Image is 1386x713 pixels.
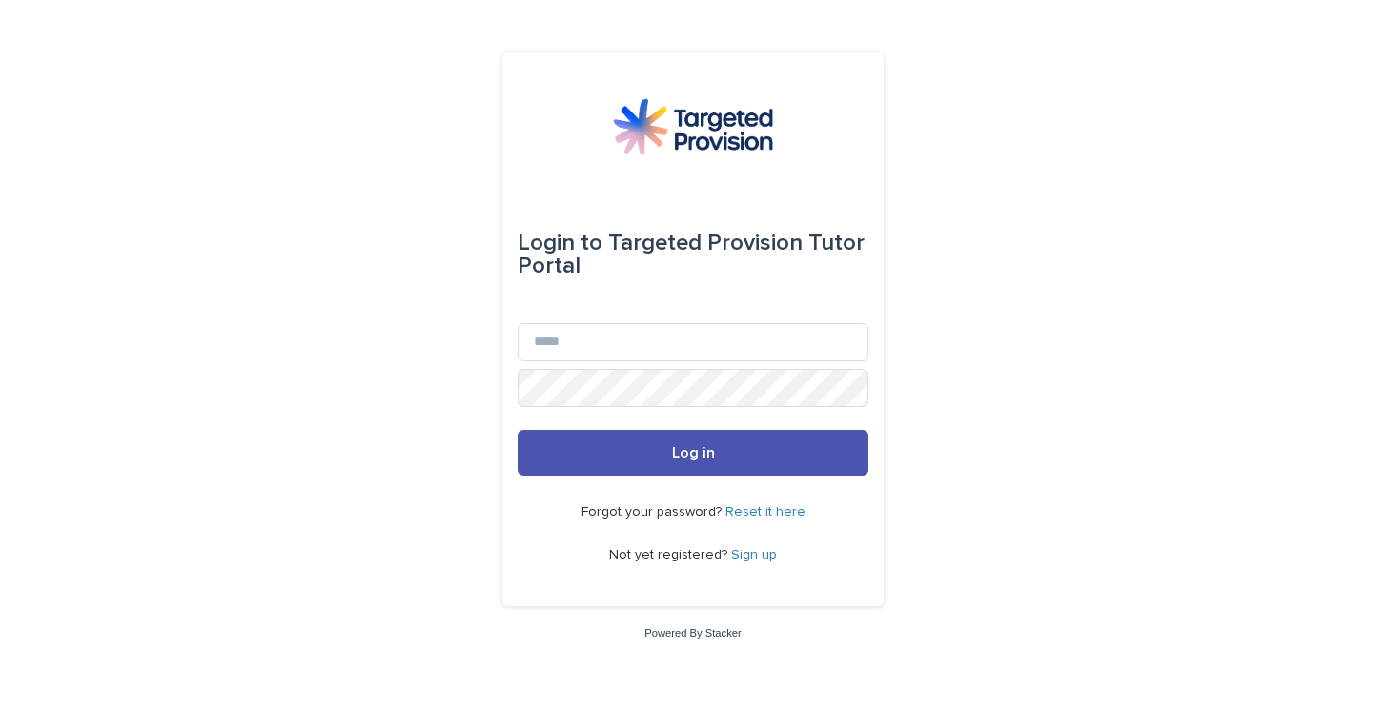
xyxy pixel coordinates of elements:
[725,505,805,519] a: Reset it here
[672,445,715,460] span: Log in
[518,232,602,255] span: Login to
[644,627,741,639] a: Powered By Stacker
[613,98,773,155] img: M5nRWzHhSzIhMunXDL62
[731,548,777,561] a: Sign up
[609,548,731,561] span: Not yet registered?
[518,216,868,293] div: Targeted Provision Tutor Portal
[581,505,725,519] span: Forgot your password?
[518,430,868,476] button: Log in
